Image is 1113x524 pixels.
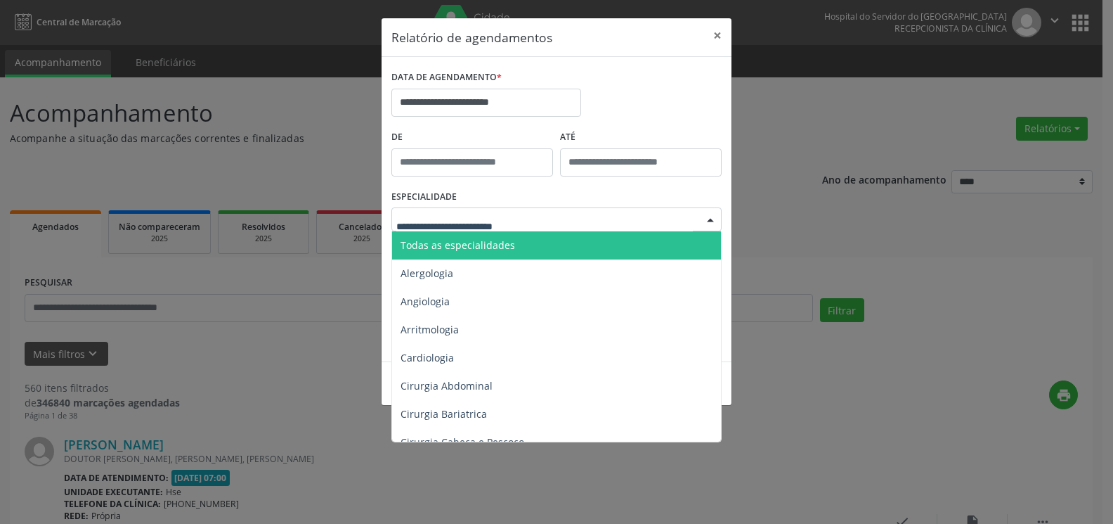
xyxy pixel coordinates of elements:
span: Cirurgia Cabeça e Pescoço [401,435,524,449]
span: Alergologia [401,267,453,280]
span: Angiologia [401,295,450,308]
span: Cirurgia Bariatrica [401,407,487,421]
label: DATA DE AGENDAMENTO [391,67,502,89]
label: De [391,127,553,148]
button: Close [703,18,731,53]
label: ATÉ [560,127,722,148]
span: Todas as especialidades [401,238,515,252]
h5: Relatório de agendamentos [391,28,552,46]
span: Cirurgia Abdominal [401,379,493,392]
label: ESPECIALIDADE [391,186,457,208]
span: Cardiologia [401,351,454,364]
span: Arritmologia [401,323,459,336]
